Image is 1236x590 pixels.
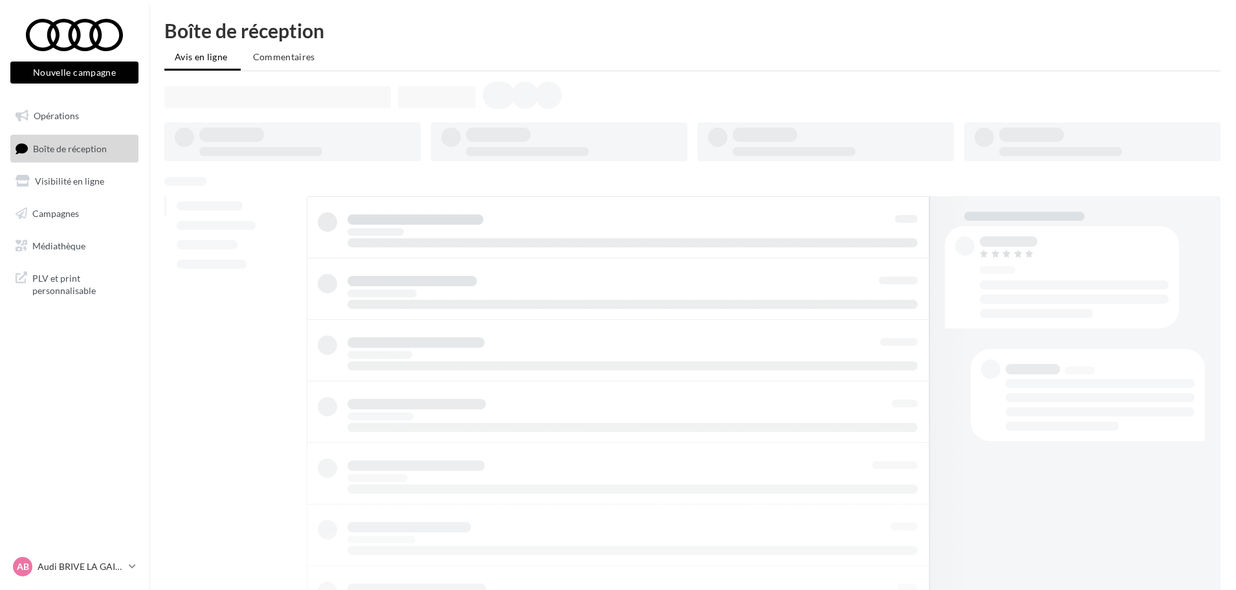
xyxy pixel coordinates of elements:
span: Médiathèque [32,240,85,251]
a: PLV et print personnalisable [8,264,141,302]
a: Campagnes [8,200,141,227]
span: Visibilité en ligne [35,176,104,187]
div: Boîte de réception [164,21,1220,40]
a: AB Audi BRIVE LA GAILLARDE [10,554,138,579]
a: Boîte de réception [8,135,141,163]
span: Commentaires [253,51,315,62]
a: Visibilité en ligne [8,168,141,195]
button: Nouvelle campagne [10,62,138,84]
a: Opérations [8,102,141,130]
span: Campagnes [32,208,79,219]
a: Médiathèque [8,233,141,260]
span: AB [17,560,29,573]
p: Audi BRIVE LA GAILLARDE [38,560,124,573]
span: Opérations [34,110,79,121]
span: PLV et print personnalisable [32,269,133,297]
span: Boîte de réception [33,142,107,153]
